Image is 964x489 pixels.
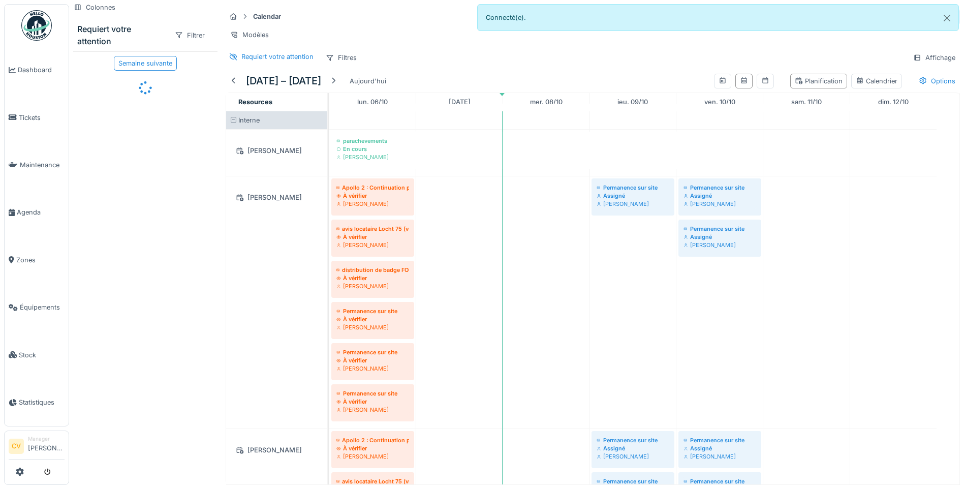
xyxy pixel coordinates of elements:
a: 11 octobre 2025 [789,95,824,109]
a: Agenda [5,189,69,236]
div: Apollo 2 : Continuation porte à porte pour le rdv du 17/10 - les locataires doivent signer le doc... [336,436,409,444]
div: Connecté(e). [477,4,959,31]
div: parachevements [336,137,756,145]
div: En cours [336,145,756,153]
div: Permanence sur site [683,477,756,485]
div: [PERSON_NAME] [683,241,756,249]
span: Maintenance [20,160,65,170]
div: À vérifier [336,192,409,200]
div: [PERSON_NAME] [232,144,321,157]
div: [PERSON_NAME] [336,452,409,461]
a: Dashboard [5,46,69,94]
div: Filtrer [170,28,209,43]
a: 8 octobre 2025 [527,95,565,109]
a: Maintenance [5,141,69,189]
div: Calendrier [856,76,897,86]
button: Close [936,5,958,32]
div: [PERSON_NAME] [336,200,409,208]
div: À vérifier [336,444,409,452]
a: 9 octobre 2025 [615,95,650,109]
span: Équipements [20,302,65,312]
div: Assigné [597,192,669,200]
div: Affichage [909,50,960,65]
a: 7 octobre 2025 [446,95,473,109]
li: CV [9,439,24,454]
div: Assigné [683,233,756,241]
a: 12 octobre 2025 [876,95,911,109]
span: Resources [238,98,272,106]
a: Équipements [5,284,69,331]
a: Stock [5,331,69,378]
span: Tickets [19,113,65,123]
div: Apollo 2 : Continuation porte à porte pour le rdv du 17/10 - les locataires doivent signer le doc... [336,184,409,192]
div: [PERSON_NAME] [683,452,756,461]
div: [PERSON_NAME] [336,406,409,414]
div: À vérifier [336,398,409,406]
div: Requiert votre attention [241,52,314,62]
div: Permanence sur site [683,436,756,444]
div: Permanence sur site [597,477,669,485]
div: avis locataire Locht 75 (voir sur mon bureau) [336,225,409,233]
span: Agenda [17,207,65,217]
div: [PERSON_NAME] [232,191,321,204]
div: Semaine suivante [114,56,177,71]
div: Requiert votre attention [77,23,166,47]
a: 6 octobre 2025 [355,95,390,109]
div: Planification [795,76,843,86]
div: Assigné [683,192,756,200]
div: [PERSON_NAME] [683,200,756,208]
div: distribution de badge FOUC 20 (03 enveloppes sur mon bureau) [336,266,409,274]
span: Interne [238,116,260,124]
div: Permanence sur site [683,184,756,192]
div: Manager [28,435,65,443]
a: 10 octobre 2025 [702,95,738,109]
div: Permanence sur site [336,348,409,356]
div: Options [914,74,960,88]
a: Statistiques [5,379,69,426]
strong: Calendar [249,12,285,21]
div: Permanence sur site [597,184,669,192]
div: [PERSON_NAME] [597,452,669,461]
div: Assigné [683,444,756,452]
div: [PERSON_NAME] [232,444,321,456]
div: Permanence sur site [336,389,409,398]
div: Modèles [226,27,273,42]
div: [PERSON_NAME] [336,282,409,290]
div: [PERSON_NAME] [336,323,409,331]
span: Statistiques [19,398,65,407]
span: Dashboard [18,65,65,75]
h5: [DATE] – [DATE] [246,75,321,87]
img: Badge_color-CXgf-gQk.svg [21,10,52,41]
span: Zones [16,255,65,265]
div: Filtres [321,50,361,65]
a: Zones [5,236,69,284]
div: Permanence sur site [683,225,756,233]
div: [PERSON_NAME] [336,364,409,373]
a: Tickets [5,94,69,141]
div: [PERSON_NAME] [597,200,669,208]
li: [PERSON_NAME] [28,435,65,457]
div: Aujourd'hui [346,74,390,88]
div: Permanence sur site [336,307,409,315]
div: Permanence sur site [597,436,669,444]
div: [PERSON_NAME] [336,241,409,249]
a: CV Manager[PERSON_NAME] [9,435,65,460]
div: À vérifier [336,315,409,323]
div: À vérifier [336,356,409,364]
div: Assigné [597,444,669,452]
div: À vérifier [336,233,409,241]
div: À vérifier [336,274,409,282]
div: [PERSON_NAME] [336,153,756,161]
div: avis locataire Locht 75 (voir sur mon bureau) [336,477,409,485]
span: Stock [19,350,65,360]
